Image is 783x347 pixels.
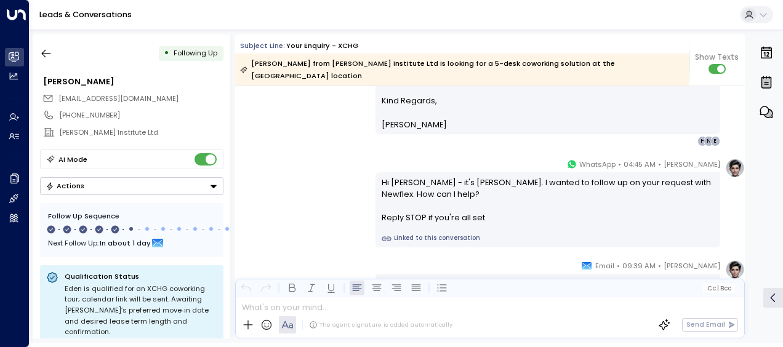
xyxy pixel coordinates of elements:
[48,236,215,250] div: Next Follow Up:
[710,136,720,146] div: E
[617,260,620,272] span: •
[664,260,720,272] span: [PERSON_NAME]
[579,158,616,170] span: WhatsApp
[39,9,132,20] a: Leads & Conversations
[239,281,254,295] button: Undo
[259,281,273,295] button: Redo
[704,136,713,146] div: N
[382,119,447,130] span: [PERSON_NAME]
[658,158,661,170] span: •
[382,234,715,244] a: Linked to this conversation
[664,158,720,170] span: [PERSON_NAME]
[703,284,735,293] button: Cc|Bcc
[58,94,179,104] span: eden.noka@smithinst.co.uk
[240,41,285,50] span: Subject Line:
[58,94,179,103] span: [EMAIL_ADDRESS][DOMAIN_NAME]
[309,321,452,329] div: The agent signature is added automatically
[618,158,621,170] span: •
[46,181,84,190] div: Actions
[164,44,169,62] div: •
[624,158,656,170] span: 04:45 AM
[240,57,683,82] div: [PERSON_NAME] from [PERSON_NAME] Institute Ltd is looking for a 5-desk coworking solution at the ...
[48,211,215,221] div: Follow Up Sequence
[174,48,217,58] span: Following Up
[725,260,745,279] img: profile-logo.png
[65,284,217,338] div: Eden is qualified for an XCHG coworking tour; calendar link will be sent. Awaiting [PERSON_NAME]’...
[717,285,719,292] span: |
[725,158,745,178] img: profile-logo.png
[43,76,223,87] div: [PERSON_NAME]
[697,136,707,146] div: H
[658,260,661,272] span: •
[40,177,223,195] button: Actions
[59,127,223,138] div: [PERSON_NAME] Institute Ltd
[707,285,731,292] span: Cc Bcc
[286,41,358,51] div: Your enquiry - XCHG
[382,177,715,224] div: Hi [PERSON_NAME] - it's [PERSON_NAME]. I wanted to follow up on your request with Newflex. How ca...
[59,110,223,121] div: [PHONE_NUMBER]
[58,153,87,166] div: AI Mode
[100,236,151,250] span: In about 1 day
[622,260,656,272] span: 09:39 AM
[65,271,217,281] p: Qualification Status
[595,260,614,272] span: Email
[382,95,437,106] span: Kind Regards,
[40,177,223,195] div: Button group with a nested menu
[695,52,739,63] span: Show Texts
